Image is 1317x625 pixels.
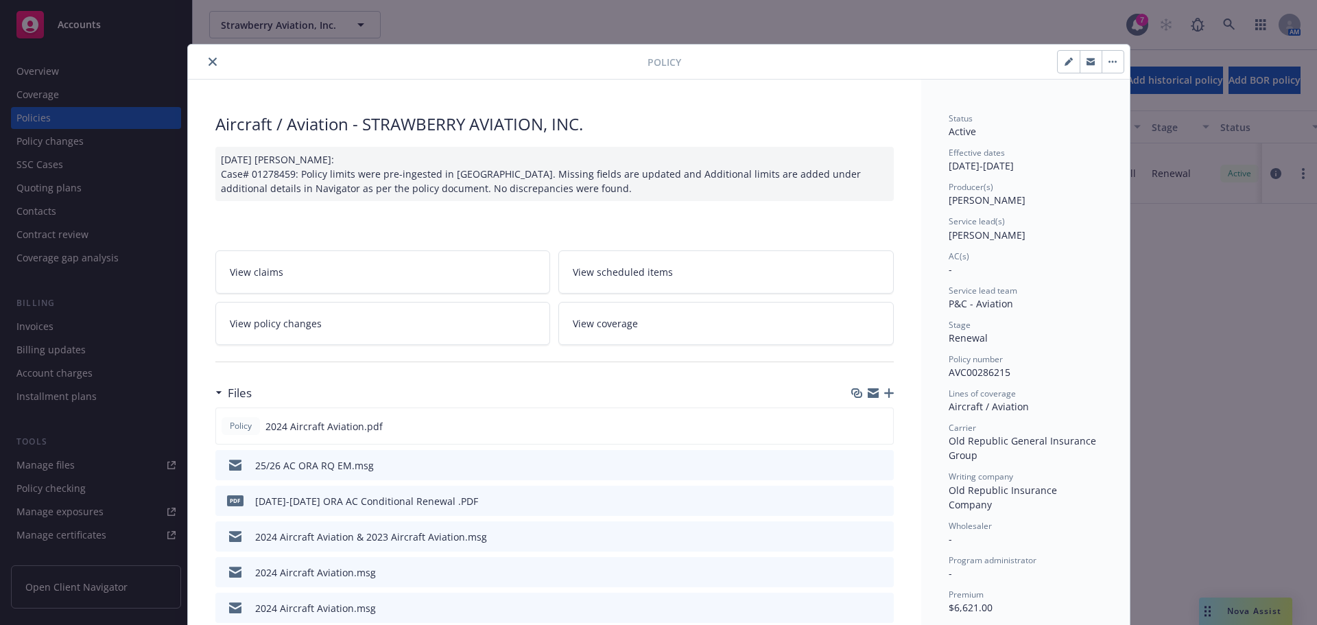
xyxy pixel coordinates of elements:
[204,54,221,70] button: close
[215,147,894,201] div: [DATE] [PERSON_NAME]: Case# 01278459: Policy limits were pre-ingested in [GEOGRAPHIC_DATA]. Missi...
[875,419,888,434] button: preview file
[227,495,244,506] span: PDF
[255,565,376,580] div: 2024 Aircraft Aviation.msg
[949,263,952,276] span: -
[949,399,1102,414] div: Aircraft / Aviation
[648,55,681,69] span: Policy
[215,302,551,345] a: View policy changes
[949,434,1099,462] span: Old Republic General Insurance Group
[876,565,888,580] button: preview file
[854,458,865,473] button: download file
[949,113,973,124] span: Status
[949,285,1017,296] span: Service lead team
[949,554,1036,566] span: Program administrator
[255,458,374,473] div: 25/26 AC ORA RQ EM.msg
[876,601,888,615] button: preview file
[215,250,551,294] a: View claims
[558,250,894,294] a: View scheduled items
[854,530,865,544] button: download file
[876,530,888,544] button: preview file
[949,215,1005,227] span: Service lead(s)
[949,353,1003,365] span: Policy number
[255,530,487,544] div: 2024 Aircraft Aviation & 2023 Aircraft Aviation.msg
[573,316,638,331] span: View coverage
[949,319,971,331] span: Stage
[949,147,1102,173] div: [DATE] - [DATE]
[949,484,1060,511] span: Old Republic Insurance Company
[854,601,865,615] button: download file
[949,250,969,262] span: AC(s)
[949,532,952,545] span: -
[949,366,1010,379] span: AVC00286215
[215,113,894,136] div: Aircraft / Aviation - STRAWBERRY AVIATION, INC.
[949,520,992,532] span: Wholesaler
[854,565,865,580] button: download file
[949,193,1025,207] span: [PERSON_NAME]
[876,494,888,508] button: preview file
[854,494,865,508] button: download file
[230,316,322,331] span: View policy changes
[255,494,478,508] div: [DATE]-[DATE] ORA AC Conditional Renewal .PDF
[573,265,673,279] span: View scheduled items
[949,601,993,614] span: $6,621.00
[949,181,993,193] span: Producer(s)
[949,422,976,434] span: Carrier
[230,265,283,279] span: View claims
[949,297,1013,310] span: P&C - Aviation
[949,388,1016,399] span: Lines of coverage
[853,419,864,434] button: download file
[949,331,988,344] span: Renewal
[949,228,1025,241] span: [PERSON_NAME]
[949,471,1013,482] span: Writing company
[558,302,894,345] a: View coverage
[215,384,252,402] div: Files
[255,601,376,615] div: 2024 Aircraft Aviation.msg
[949,589,984,600] span: Premium
[949,125,976,138] span: Active
[228,384,252,402] h3: Files
[949,567,952,580] span: -
[876,458,888,473] button: preview file
[227,420,254,432] span: Policy
[949,147,1005,158] span: Effective dates
[265,419,383,434] span: 2024 Aircraft Aviation.pdf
